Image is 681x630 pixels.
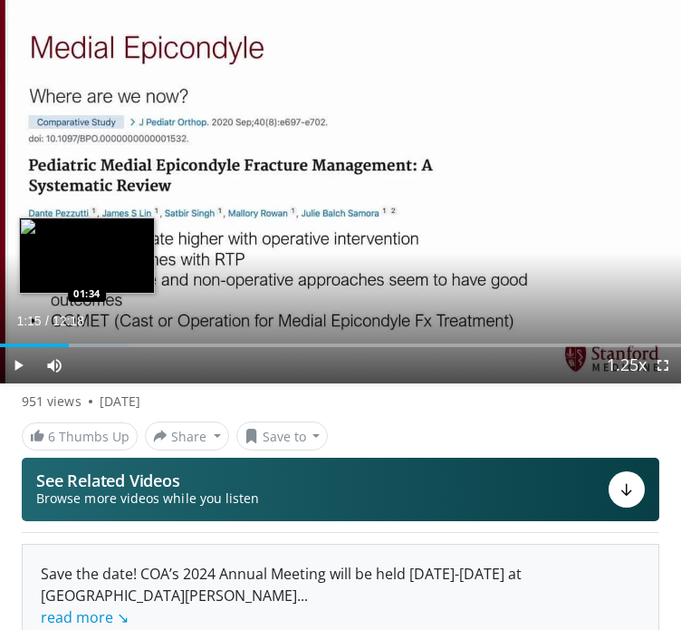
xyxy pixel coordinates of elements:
button: See Related Videos Browse more videos while you listen [22,458,659,521]
button: Fullscreen [645,347,681,383]
span: 12:18 [53,314,84,328]
a: 6 Thumbs Up [22,422,138,451]
span: Browse more videos while you listen [36,489,259,508]
p: See Related Videos [36,471,259,489]
div: Save the date! COA’s 2024 Annual Meeting will be held [DATE]-[DATE] at [GEOGRAPHIC_DATA][PERSON_N... [41,563,640,628]
span: ... [41,586,308,627]
button: Share [145,422,229,451]
button: Mute [36,347,72,383]
button: Save to [236,422,329,451]
span: 1:15 [16,314,41,328]
span: 6 [48,428,55,445]
a: read more ↘ [41,607,129,627]
div: [DATE] [100,393,140,411]
img: image.jpeg [19,218,155,294]
button: Playback Rate [609,347,645,383]
span: 951 views [22,393,82,411]
span: / [45,314,49,328]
